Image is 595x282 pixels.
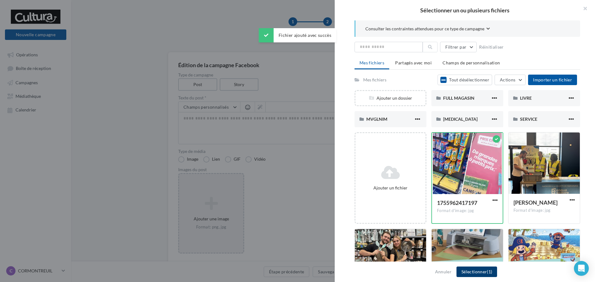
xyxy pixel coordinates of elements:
[495,75,526,85] button: Actions
[365,26,484,32] span: Consulter les contraintes attendues pour ce type de campagne
[443,60,500,65] span: Champs de personnalisation
[443,95,474,101] span: FULL MAGASIN
[528,75,577,85] button: Importer un fichier
[513,208,575,213] div: Format d'image: jpg
[433,268,454,275] button: Annuler
[366,116,387,122] span: MVGLNIM
[477,43,506,51] button: Réinitialiser
[365,25,490,33] button: Consulter les contraintes attendues pour ce type de campagne
[520,116,537,122] span: SERVICE
[513,199,558,206] span: publi assos
[358,185,423,191] div: Ajouter un fichier
[440,42,477,52] button: Filtrer par
[456,267,497,277] button: Sélectionner(1)
[355,95,425,101] div: Ajouter un dossier
[574,261,589,276] div: Open Intercom Messenger
[363,77,386,83] div: Mes fichiers
[359,60,384,65] span: Mes fichiers
[533,77,572,82] span: Importer un fichier
[395,60,432,65] span: Partagés avec moi
[438,75,492,85] button: Tout désélectionner
[500,77,515,82] span: Actions
[520,95,532,101] span: LIVRE
[259,28,336,42] div: Fichier ajouté avec succès
[437,199,477,206] span: 1755962417197
[437,208,498,214] div: Format d'image: jpg
[487,269,492,274] span: (1)
[345,7,585,13] h2: Sélectionner un ou plusieurs fichiers
[443,116,478,122] span: [MEDICAL_DATA]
